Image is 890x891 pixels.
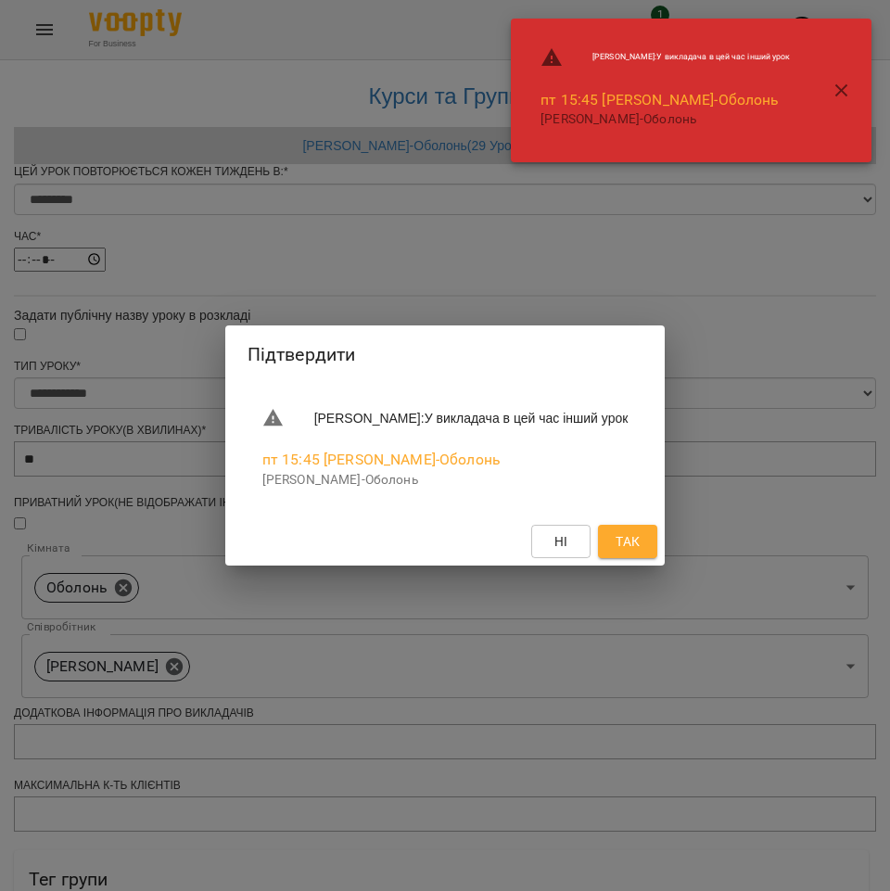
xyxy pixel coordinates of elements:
[540,91,779,108] a: пт 15:45 [PERSON_NAME]-Оболонь
[616,530,640,553] span: Так
[248,340,643,369] h2: Підтвердити
[248,400,643,437] li: [PERSON_NAME] : У викладача в цей час інший урок
[540,110,790,129] p: [PERSON_NAME]-Оболонь
[554,530,568,553] span: Ні
[531,525,591,558] button: Ні
[526,39,805,76] li: [PERSON_NAME] : У викладача в цей час інший урок
[598,525,657,558] button: Так
[262,451,501,468] a: пт 15:45 [PERSON_NAME]-Оболонь
[262,471,629,490] p: [PERSON_NAME]-Оболонь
